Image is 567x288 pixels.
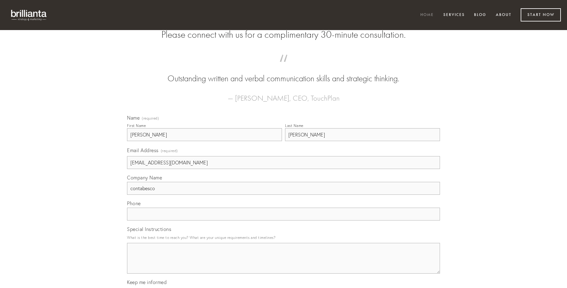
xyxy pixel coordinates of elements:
[142,117,159,120] span: (required)
[470,10,490,20] a: Blog
[127,175,162,181] span: Company Name
[439,10,469,20] a: Services
[137,61,430,85] blockquote: Outstanding written and verbal communication skills and strategic thinking.
[137,85,430,104] figcaption: — [PERSON_NAME], CEO, TouchPlan
[492,10,515,20] a: About
[137,61,430,73] span: “
[416,10,438,20] a: Home
[127,123,146,128] div: First Name
[127,29,440,40] h2: Please connect with us for a complimentary 30-minute consultation.
[161,147,178,155] span: (required)
[127,226,171,232] span: Special Instructions
[127,200,141,206] span: Phone
[521,8,561,21] a: Start Now
[6,6,52,24] img: brillianta - research, strategy, marketing
[127,147,159,153] span: Email Address
[127,233,440,242] p: What is the best time to reach you? What are your unique requirements and timelines?
[127,279,167,285] span: Keep me informed
[127,115,140,121] span: Name
[285,123,303,128] div: Last Name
